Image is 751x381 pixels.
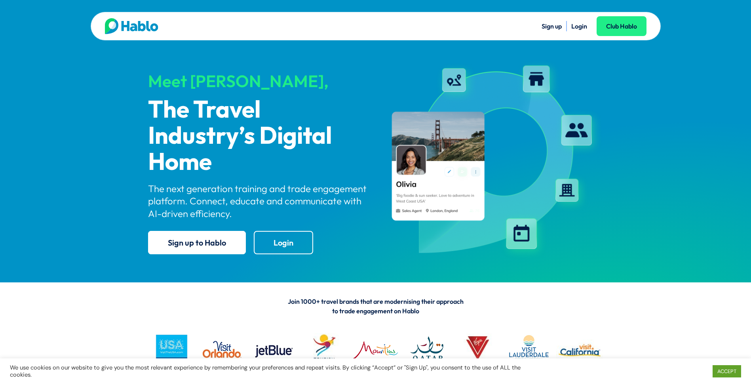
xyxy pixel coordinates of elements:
[597,16,646,36] a: Club Hablo
[148,183,369,220] p: The next generation training and trade engagement platform. Connect, educate and communicate with...
[556,327,603,374] img: vc logo
[250,327,297,374] img: jetblue
[10,364,522,378] div: We use cookies on our website to give you the most relevant experience by remembering your prefer...
[105,18,158,34] img: Hablo logo main 2
[403,327,450,374] img: QATAR
[454,327,501,374] img: VV logo
[148,231,246,254] a: Sign up to Hablo
[301,327,348,374] img: Tourism Australia
[542,22,562,30] a: Sign up
[382,59,603,261] img: hablo-profile-image
[199,327,246,374] img: VO
[505,327,552,374] img: LAUDERDALE
[254,231,313,254] a: Login
[713,365,741,377] a: ACCEPT
[148,327,195,374] img: busa
[148,72,369,90] div: Meet [PERSON_NAME],
[288,297,464,315] span: Join 1000+ travel brands that are modernising their approach to trade engagement on Hablo
[148,97,369,176] p: The Travel Industry’s Digital Home
[571,22,587,30] a: Login
[352,327,399,374] img: MTPA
